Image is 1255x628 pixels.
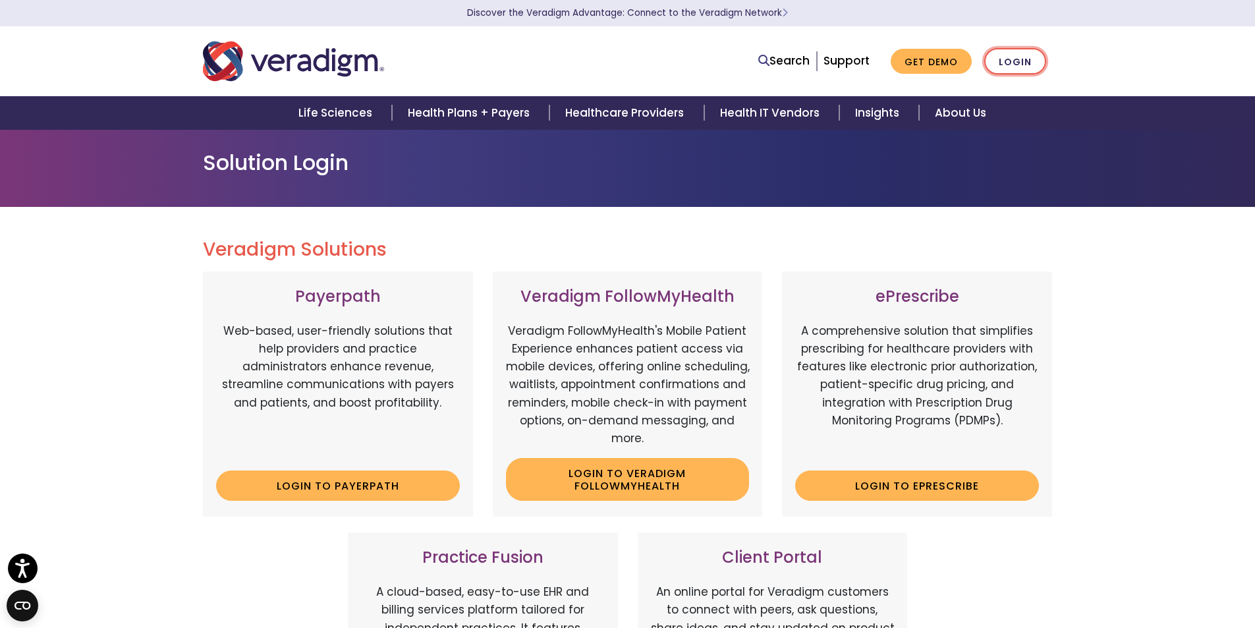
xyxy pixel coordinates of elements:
[782,7,788,19] span: Learn More
[506,322,750,447] p: Veradigm FollowMyHealth's Mobile Patient Experience enhances patient access via mobile devices, o...
[823,53,870,69] a: Support
[361,548,605,567] h3: Practice Fusion
[795,471,1039,501] a: Login to ePrescribe
[549,96,704,130] a: Healthcare Providers
[216,471,460,501] a: Login to Payerpath
[506,287,750,306] h3: Veradigm FollowMyHealth
[203,239,1053,261] h2: Veradigm Solutions
[203,150,1053,175] h1: Solution Login
[467,7,788,19] a: Discover the Veradigm Advantage: Connect to the Veradigm NetworkLearn More
[919,96,1002,130] a: About Us
[216,322,460,461] p: Web-based, user-friendly solutions that help providers and practice administrators enhance revenu...
[795,287,1039,306] h3: ePrescribe
[839,96,919,130] a: Insights
[651,548,895,567] h3: Client Portal
[891,49,972,74] a: Get Demo
[203,40,384,83] img: Veradigm logo
[758,52,810,70] a: Search
[392,96,549,130] a: Health Plans + Payers
[984,48,1046,75] a: Login
[795,322,1039,461] p: A comprehensive solution that simplifies prescribing for healthcare providers with features like ...
[283,96,392,130] a: Life Sciences
[216,287,460,306] h3: Payerpath
[704,96,839,130] a: Health IT Vendors
[506,458,750,501] a: Login to Veradigm FollowMyHealth
[7,590,38,621] button: Open CMP widget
